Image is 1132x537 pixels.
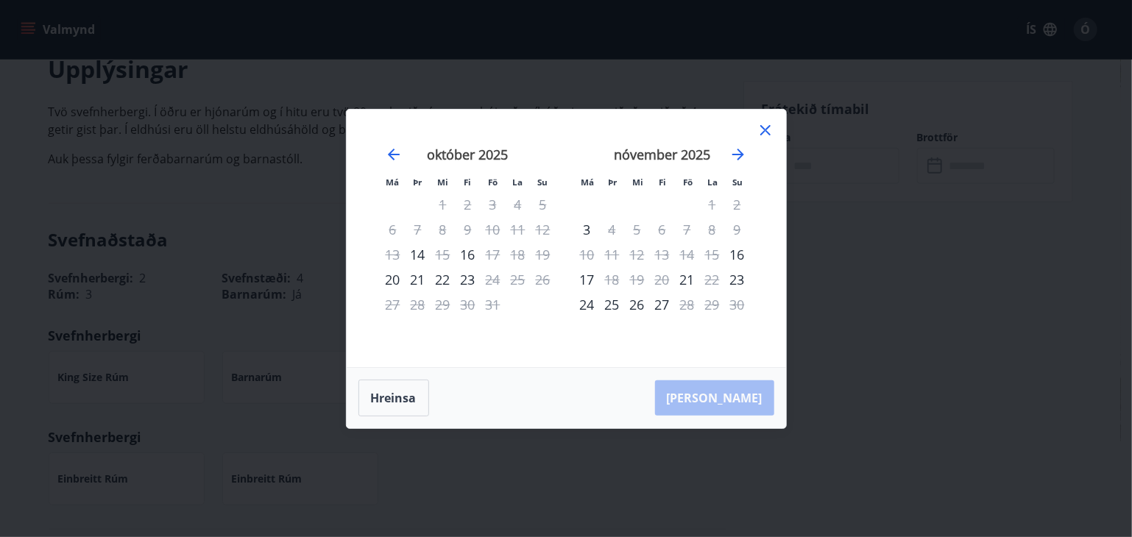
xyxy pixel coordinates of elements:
td: miðvikudagur, 22. október 2025 [431,267,456,292]
div: Aðeins útritun í boði [600,217,625,242]
div: Calendar [364,127,768,349]
small: Su [538,177,548,188]
td: Not available. föstudagur, 24. október 2025 [481,267,506,292]
td: Not available. sunnudagur, 12. október 2025 [531,217,556,242]
td: Not available. laugardagur, 22. nóvember 2025 [700,267,725,292]
td: þriðjudagur, 21. október 2025 [406,267,431,292]
td: mánudagur, 20. október 2025 [381,267,406,292]
div: Aðeins innritun í boði [456,242,481,267]
div: Aðeins innritun í boði [575,217,600,242]
td: Not available. mánudagur, 27. október 2025 [381,292,406,317]
div: Aðeins innritun í boði [381,267,406,292]
div: Aðeins útritun í boði [600,267,625,292]
div: Aðeins innritun í boði [675,267,700,292]
small: Fi [659,177,667,188]
td: Not available. sunnudagur, 9. nóvember 2025 [725,217,750,242]
small: Fö [683,177,693,188]
strong: október 2025 [428,146,509,163]
td: Not available. fimmtudagur, 30. október 2025 [456,292,481,317]
td: mánudagur, 24. nóvember 2025 [575,292,600,317]
td: Not available. sunnudagur, 5. október 2025 [531,192,556,217]
div: 21 [406,267,431,292]
td: Not available. miðvikudagur, 8. október 2025 [431,217,456,242]
td: Not available. sunnudagur, 2. nóvember 2025 [725,192,750,217]
td: Not available. föstudagur, 7. nóvember 2025 [675,217,700,242]
td: þriðjudagur, 25. nóvember 2025 [600,292,625,317]
td: Not available. laugardagur, 25. október 2025 [506,267,531,292]
td: Not available. fimmtudagur, 13. nóvember 2025 [650,242,675,267]
td: Not available. fimmtudagur, 9. október 2025 [456,217,481,242]
div: Aðeins útritun í boði [700,267,725,292]
strong: nóvember 2025 [614,146,710,163]
small: Su [733,177,743,188]
td: Not available. föstudagur, 3. október 2025 [481,192,506,217]
td: mánudagur, 17. nóvember 2025 [575,267,600,292]
small: La [513,177,523,188]
td: Not available. miðvikudagur, 19. nóvember 2025 [625,267,650,292]
td: miðvikudagur, 26. nóvember 2025 [625,292,650,317]
td: Not available. föstudagur, 17. október 2025 [481,242,506,267]
td: Not available. mánudagur, 13. október 2025 [381,242,406,267]
div: Aðeins útritun í boði [481,242,506,267]
div: Aðeins innritun í boði [406,242,431,267]
small: La [708,177,718,188]
button: Hreinsa [358,380,429,416]
small: Mi [632,177,643,188]
div: 26 [625,292,650,317]
td: föstudagur, 21. nóvember 2025 [675,267,700,292]
td: Not available. þriðjudagur, 7. október 2025 [406,217,431,242]
small: Má [581,177,595,188]
td: Not available. föstudagur, 31. október 2025 [481,292,506,317]
td: Not available. fimmtudagur, 6. nóvember 2025 [650,217,675,242]
td: Not available. laugardagur, 29. nóvember 2025 [700,292,725,317]
td: fimmtudagur, 16. október 2025 [456,242,481,267]
td: Not available. fimmtudagur, 2. október 2025 [456,192,481,217]
td: Not available. sunnudagur, 19. október 2025 [531,242,556,267]
small: Þr [414,177,422,188]
div: Aðeins útritun í boði [431,242,456,267]
td: mánudagur, 3. nóvember 2025 [575,217,600,242]
div: 22 [431,267,456,292]
small: Þr [609,177,618,188]
td: sunnudagur, 16. nóvember 2025 [725,242,750,267]
small: Má [386,177,400,188]
td: Not available. mánudagur, 6. október 2025 [381,217,406,242]
div: Aðeins innritun í boði [725,267,750,292]
td: þriðjudagur, 14. október 2025 [406,242,431,267]
td: Not available. þriðjudagur, 11. nóvember 2025 [600,242,625,267]
div: 17 [575,267,600,292]
td: Not available. sunnudagur, 26. október 2025 [531,267,556,292]
td: Not available. föstudagur, 10. október 2025 [481,217,506,242]
td: sunnudagur, 23. nóvember 2025 [725,267,750,292]
td: Not available. laugardagur, 18. október 2025 [506,242,531,267]
div: Aðeins útritun í boði [481,267,506,292]
td: Not available. sunnudagur, 30. nóvember 2025 [725,292,750,317]
td: fimmtudagur, 23. október 2025 [456,267,481,292]
td: Not available. laugardagur, 4. október 2025 [506,192,531,217]
td: Not available. laugardagur, 15. nóvember 2025 [700,242,725,267]
td: Not available. mánudagur, 10. nóvember 2025 [575,242,600,267]
td: Not available. laugardagur, 1. nóvember 2025 [700,192,725,217]
td: Not available. þriðjudagur, 4. nóvember 2025 [600,217,625,242]
div: 27 [650,292,675,317]
td: Not available. miðvikudagur, 29. október 2025 [431,292,456,317]
div: 23 [456,267,481,292]
small: Fö [488,177,498,188]
td: Not available. miðvikudagur, 15. október 2025 [431,242,456,267]
td: Not available. miðvikudagur, 5. nóvember 2025 [625,217,650,242]
div: Move forward to switch to the next month. [729,146,747,163]
td: Not available. þriðjudagur, 28. október 2025 [406,292,431,317]
div: 25 [600,292,625,317]
td: Not available. miðvikudagur, 1. október 2025 [431,192,456,217]
td: Not available. laugardagur, 11. október 2025 [506,217,531,242]
div: Aðeins innritun í boði [725,242,750,267]
small: Mi [437,177,448,188]
td: Not available. föstudagur, 14. nóvember 2025 [675,242,700,267]
td: Not available. fimmtudagur, 20. nóvember 2025 [650,267,675,292]
td: Not available. föstudagur, 28. nóvember 2025 [675,292,700,317]
td: Not available. laugardagur, 8. nóvember 2025 [700,217,725,242]
td: fimmtudagur, 27. nóvember 2025 [650,292,675,317]
small: Fi [464,177,472,188]
div: Move backward to switch to the previous month. [385,146,403,163]
div: 24 [575,292,600,317]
